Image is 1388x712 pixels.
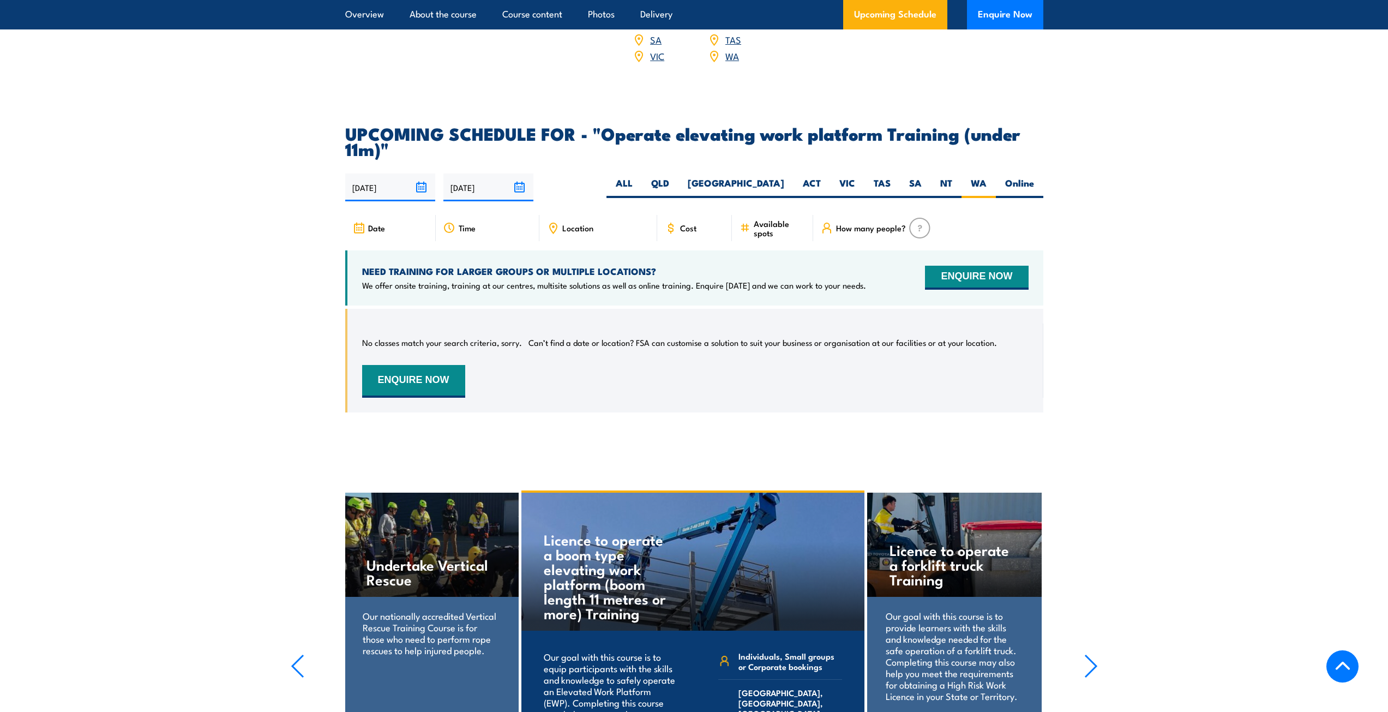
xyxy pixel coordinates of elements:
[459,223,476,232] span: Time
[362,337,522,348] p: No classes match your search criteria, sorry.
[678,177,794,198] label: [GEOGRAPHIC_DATA]
[794,177,830,198] label: ACT
[925,266,1028,290] button: ENQUIRE NOW
[443,173,533,201] input: To date
[996,177,1043,198] label: Online
[362,265,866,277] h4: NEED TRAINING FOR LARGER GROUPS OR MULTIPLE LOCATIONS?
[931,177,962,198] label: NT
[830,177,864,198] label: VIC
[886,610,1023,702] p: Our goal with this course is to provide learners with the skills and knowledge needed for the saf...
[836,223,906,232] span: How many people?
[544,532,672,620] h4: Licence to operate a boom type elevating work platform (boom length 11 metres or more) Training
[345,125,1043,156] h2: UPCOMING SCHEDULE FOR - "Operate elevating work platform Training (under 11m)"
[900,177,931,198] label: SA
[962,177,996,198] label: WA
[680,223,696,232] span: Cost
[754,219,806,237] span: Available spots
[368,223,385,232] span: Date
[738,651,842,672] span: Individuals, Small groups or Corporate bookings
[864,177,900,198] label: TAS
[345,173,435,201] input: From date
[650,49,664,62] a: VIC
[650,33,662,46] a: SA
[366,557,496,587] h4: Undertake Vertical Rescue
[528,337,997,348] p: Can’t find a date or location? FSA can customise a solution to suit your business or organisation...
[362,365,465,398] button: ENQUIRE NOW
[725,49,739,62] a: WA
[725,33,741,46] a: TAS
[606,177,642,198] label: ALL
[642,177,678,198] label: QLD
[363,610,500,656] p: Our nationally accredited Vertical Rescue Training Course is for those who need to perform rope r...
[562,223,593,232] span: Location
[890,542,1019,587] h4: Licence to operate a forklift truck Training
[362,280,866,291] p: We offer onsite training, training at our centres, multisite solutions as well as online training...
